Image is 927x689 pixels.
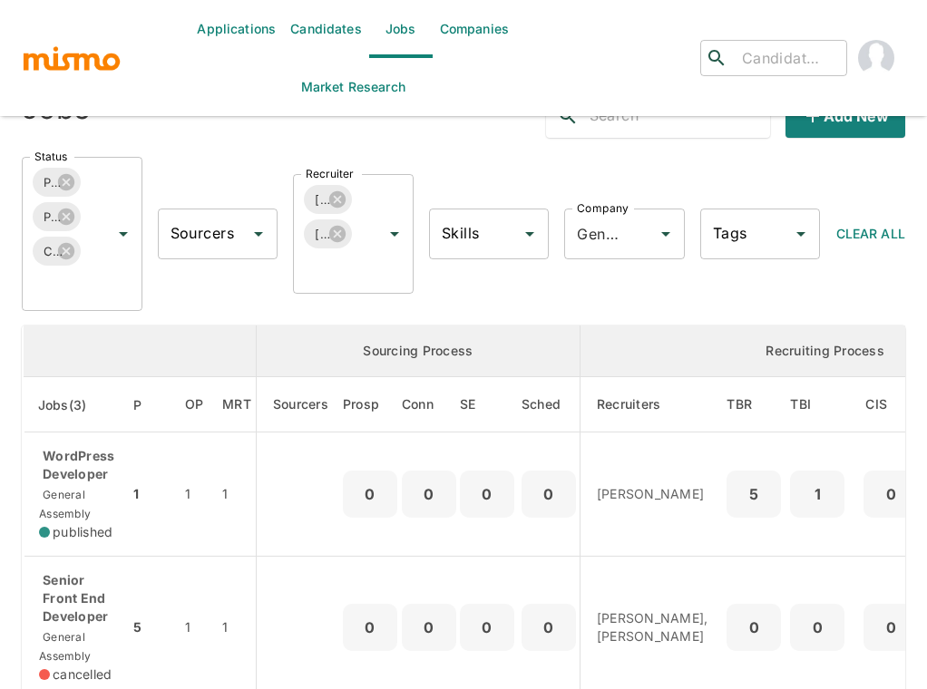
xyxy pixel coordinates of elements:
[33,241,62,262] span: Cancelled
[306,166,354,181] label: Recruiter
[304,224,333,245] span: [PERSON_NAME]
[467,615,507,640] p: 0
[218,377,256,432] th: Market Research Total
[343,377,402,432] th: Prospects
[246,221,271,247] button: Open
[133,394,165,416] span: P
[39,571,114,626] p: Senior Front End Developer
[39,630,91,663] span: General Assembly
[529,481,569,507] p: 0
[734,615,774,640] p: 0
[597,485,708,503] p: [PERSON_NAME]
[39,488,91,520] span: General Assembly
[256,325,580,377] th: Sourcing Process
[786,94,905,138] button: Add new
[788,221,814,247] button: Open
[53,665,112,684] span: cancelled
[33,172,62,193] span: Published
[304,219,352,248] div: [PERSON_NAME]
[171,377,219,432] th: Open Positions
[294,58,413,116] a: Market Research
[467,481,507,507] p: 0
[33,207,62,228] span: Public
[734,481,774,507] p: 5
[304,185,352,214] div: [PERSON_NAME]
[456,377,518,432] th: Sent Emails
[304,189,333,210] span: [PERSON_NAME]
[786,377,849,432] th: To Be Interviewed
[590,102,771,131] input: Search
[597,609,708,645] p: [PERSON_NAME], [PERSON_NAME]
[653,221,678,247] button: Open
[577,200,629,216] label: Company
[33,237,81,266] div: Cancelled
[735,45,839,71] input: Candidate search
[382,221,407,247] button: Open
[797,481,837,507] p: 1
[350,615,390,640] p: 0
[847,29,905,87] button: account of current user
[409,615,449,640] p: 0
[580,377,722,432] th: Recruiters
[33,168,81,197] div: Published
[858,40,894,76] img: Carmen Vilachá
[111,221,136,247] button: Open
[518,377,581,432] th: Sched
[529,615,569,640] p: 0
[256,377,343,432] th: Sourcers
[871,615,911,640] p: 0
[402,377,456,432] th: Connections
[350,481,390,507] p: 0
[871,481,911,507] p: 0
[39,447,114,483] p: WordPress Developer
[722,377,786,432] th: To Be Reviewed
[797,615,837,640] p: 0
[409,481,449,507] p: 0
[517,221,542,247] button: Open
[33,202,81,231] div: Public
[836,226,905,241] span: Clear All
[218,432,256,557] td: 1
[171,432,219,557] td: 1
[53,523,112,541] span: published
[546,94,590,138] button: search
[38,394,111,416] span: Jobs(3)
[129,377,170,432] th: Priority
[22,44,122,72] img: logo
[34,149,67,164] label: Status
[129,432,170,557] td: 1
